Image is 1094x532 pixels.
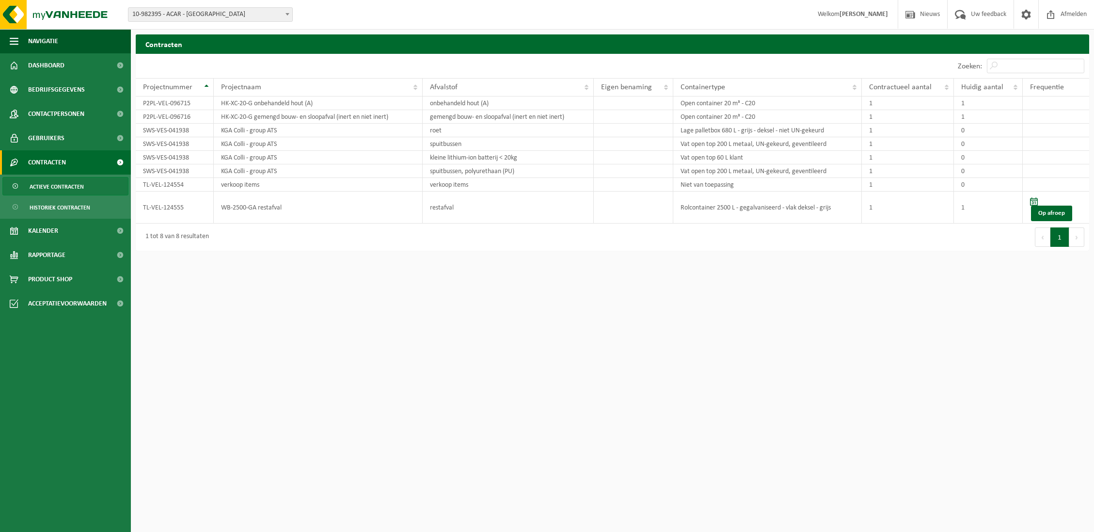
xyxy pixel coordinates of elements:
span: Eigen benaming [601,83,652,91]
td: roet [423,124,594,137]
span: Bedrijfsgegevens [28,78,85,102]
td: restafval [423,192,594,224]
td: Rolcontainer 2500 L - gegalvaniseerd - vlak deksel - grijs [673,192,862,224]
span: Dashboard [28,53,64,78]
td: SWS-VES-041938 [136,124,214,137]
td: 1 [954,110,1023,124]
span: Actieve contracten [30,177,84,196]
td: 1 [862,137,954,151]
span: Gebruikers [28,126,64,150]
a: Actieve contracten [2,177,128,195]
td: Niet van toepassing [673,178,862,192]
td: 1 [862,164,954,178]
span: Contactpersonen [28,102,84,126]
td: HK-XC-20-G onbehandeld hout (A) [214,97,423,110]
label: Zoeken: [958,63,982,70]
td: KGA Colli - group ATS [214,137,423,151]
td: 0 [954,164,1023,178]
td: onbehandeld hout (A) [423,97,594,110]
h2: Contracten [136,34,1089,53]
button: Previous [1035,227,1050,247]
span: Product Shop [28,267,72,291]
td: spuitbussen [423,137,594,151]
a: Op afroep [1031,206,1072,221]
span: Containertype [681,83,725,91]
td: TL-VEL-124554 [136,178,214,192]
td: P2PL-VEL-096715 [136,97,214,110]
td: 1 [954,192,1023,224]
td: TL-VEL-124555 [136,192,214,224]
td: KGA Colli - group ATS [214,151,423,164]
td: KGA Colli - group ATS [214,164,423,178]
td: 0 [954,124,1023,137]
td: Open container 20 m³ - C20 [673,97,862,110]
button: 1 [1050,227,1069,247]
td: SWS-VES-041938 [136,164,214,178]
td: Vat open top 200 L metaal, UN-gekeurd, geventileerd [673,164,862,178]
td: 0 [954,151,1023,164]
td: P2PL-VEL-096716 [136,110,214,124]
td: verkoop items [214,178,423,192]
td: Vat open top 60 L klant [673,151,862,164]
span: Contracten [28,150,66,175]
td: SWS-VES-041938 [136,137,214,151]
span: Projectnaam [221,83,261,91]
span: Afvalstof [430,83,458,91]
td: Vat open top 200 L metaal, UN-gekeurd, geventileerd [673,137,862,151]
td: 1 [862,124,954,137]
span: Frequentie [1030,83,1064,91]
td: spuitbussen, polyurethaan (PU) [423,164,594,178]
td: verkoop items [423,178,594,192]
td: Open container 20 m³ - C20 [673,110,862,124]
td: 1 [862,178,954,192]
td: 1 [954,97,1023,110]
td: HK-XC-20-G gemengd bouw- en sloopafval (inert en niet inert) [214,110,423,124]
td: gemengd bouw- en sloopafval (inert en niet inert) [423,110,594,124]
span: Projectnummer [143,83,192,91]
td: 0 [954,137,1023,151]
button: Next [1069,227,1084,247]
a: Historiek contracten [2,198,128,216]
span: 10-982395 - ACAR - SINT-NIKLAAS [128,8,292,21]
span: Historiek contracten [30,198,90,217]
td: WB-2500-GA restafval [214,192,423,224]
span: Navigatie [28,29,58,53]
span: Huidig aantal [961,83,1003,91]
strong: [PERSON_NAME] [840,11,888,18]
td: kleine lithium-ion batterij < 20kg [423,151,594,164]
td: 1 [862,97,954,110]
td: 1 [862,110,954,124]
td: SWS-VES-041938 [136,151,214,164]
td: KGA Colli - group ATS [214,124,423,137]
td: Lage palletbox 680 L - grijs - deksel - niet UN-gekeurd [673,124,862,137]
td: 1 [862,192,954,224]
span: Contractueel aantal [869,83,932,91]
div: 1 tot 8 van 8 resultaten [141,228,209,246]
span: Kalender [28,219,58,243]
span: Rapportage [28,243,65,267]
span: Acceptatievoorwaarden [28,291,107,316]
td: 1 [862,151,954,164]
span: 10-982395 - ACAR - SINT-NIKLAAS [128,7,293,22]
td: 0 [954,178,1023,192]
